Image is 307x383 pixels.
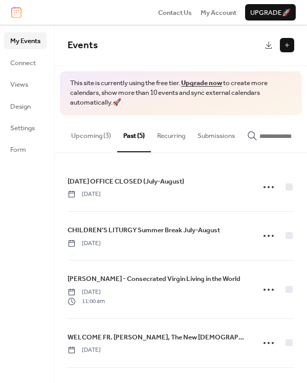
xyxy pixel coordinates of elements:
[158,7,192,17] a: Contact Us
[151,115,191,151] button: Recurring
[68,225,220,236] a: CHILDREN'S LITURGY Summer Break July-August
[68,297,105,306] span: 11:00 am
[68,239,101,248] span: [DATE]
[117,115,151,152] button: Past (5)
[10,102,31,112] span: Design
[4,76,47,92] a: Views
[181,76,222,90] a: Upgrade now
[10,123,35,133] span: Settings
[68,274,240,284] span: [PERSON_NAME] - Consecrated Virgin Living in the World
[4,119,47,136] a: Settings
[201,7,236,17] a: My Account
[4,32,47,49] a: My Events
[250,8,291,18] span: Upgrade 🚀
[4,54,47,71] a: Connect
[10,36,40,46] span: My Events
[68,36,98,55] span: Events
[68,225,220,235] span: CHILDREN'S LITURGY Summer Break July-August
[68,332,248,343] a: WELCOME FR. [PERSON_NAME], The New [DEMOGRAPHIC_DATA]!
[68,273,240,285] a: [PERSON_NAME] - Consecrated Virgin Living in the World
[68,346,101,355] span: [DATE]
[245,4,296,21] button: Upgrade🚀
[68,190,101,199] span: [DATE]
[68,332,248,342] span: WELCOME FR. [PERSON_NAME], The New [DEMOGRAPHIC_DATA]!
[201,8,236,18] span: My Account
[68,176,184,187] a: [DATE] OFFICE CLOSED (July-August)
[191,115,241,151] button: Submissions
[4,141,47,157] a: Form
[68,176,184,187] span: [DATE] OFFICE CLOSED (July-August)
[70,78,292,108] span: This site is currently using the free tier. to create more calendars, show more than 10 events an...
[10,58,36,68] span: Connect
[11,7,21,18] img: logo
[10,79,28,90] span: Views
[68,288,105,297] span: [DATE]
[4,98,47,114] a: Design
[65,115,117,151] button: Upcoming (3)
[158,8,192,18] span: Contact Us
[10,145,26,155] span: Form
